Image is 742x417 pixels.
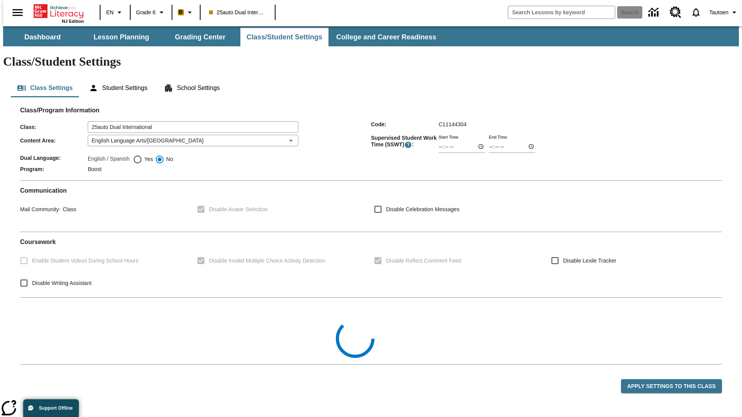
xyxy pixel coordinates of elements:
span: Disable Celebration Messages [386,205,459,214]
span: EN [106,8,114,17]
label: English / Spanish [88,155,129,164]
button: Class Settings [11,79,79,97]
span: Yes [142,155,153,163]
span: NJ Edition [62,19,84,24]
button: Open side menu [6,1,29,24]
span: 25auto Dual International [209,8,266,17]
span: Mail Community : [20,206,60,212]
div: English Language Arts/[GEOGRAPHIC_DATA] [88,135,298,146]
span: Disable Reflect Comment Feed [386,257,461,265]
button: School Settings [158,79,226,97]
h2: Course work [20,238,722,246]
span: Tautoen [709,8,728,17]
span: Content Area : [20,137,88,144]
h2: Communication [20,187,722,194]
div: SubNavbar [3,28,443,46]
span: Boost [88,166,102,172]
button: Grading Center [162,28,239,46]
label: Start Time [439,134,458,140]
button: Language: EN, Select a language [103,5,128,19]
button: Apply Settings to this Class [621,379,722,393]
span: No [164,155,173,163]
span: Disable Writing Assistant [32,279,92,287]
div: SubNavbar [3,26,739,46]
span: Disable Avatar Selection [209,205,268,214]
div: Class Collections [20,304,722,358]
div: Home [34,3,84,24]
span: Disable Lexile Tracker [563,257,616,265]
input: search field [508,6,615,19]
div: Communication [20,187,722,225]
span: B [179,7,183,17]
button: Grade: Grade 6, Select a grade [133,5,169,19]
span: Class [60,206,76,212]
span: Program : [20,166,88,172]
a: Data Center [644,2,665,23]
button: Supervised Student Work Time is the timeframe when students can take LevelSet and when lessons ar... [404,141,412,149]
button: Profile/Settings [706,5,742,19]
span: Support Offline [39,405,73,411]
label: End Time [489,134,507,140]
div: Class/Student Settings [11,79,731,97]
div: Class/Program Information [20,114,722,174]
button: College and Career Readiness [330,28,442,46]
span: Dual Language : [20,155,88,161]
button: Lesson Planning [83,28,160,46]
button: Dashboard [4,28,81,46]
span: Supervised Student Work Time (SSWT) : [371,135,439,149]
span: Class : [20,124,88,130]
span: Enable Student Videos During School Hours [32,257,138,265]
span: C11144304 [439,121,466,127]
span: Disable Invalid Multiple Choice Activity Detection [209,257,325,265]
button: Class/Student Settings [240,28,328,46]
a: Resource Center, Will open in new tab [665,2,686,23]
span: Grade 6 [136,8,156,17]
div: Coursework [20,238,722,291]
a: Notifications [686,2,706,22]
input: Class [88,121,298,133]
button: Boost Class color is peach. Change class color [175,5,197,19]
h1: Class/Student Settings [3,54,739,69]
button: Support Offline [23,399,79,417]
h2: Class/Program Information [20,107,722,114]
span: Code : [371,121,439,127]
button: Student Settings [83,79,153,97]
a: Home [34,3,84,19]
